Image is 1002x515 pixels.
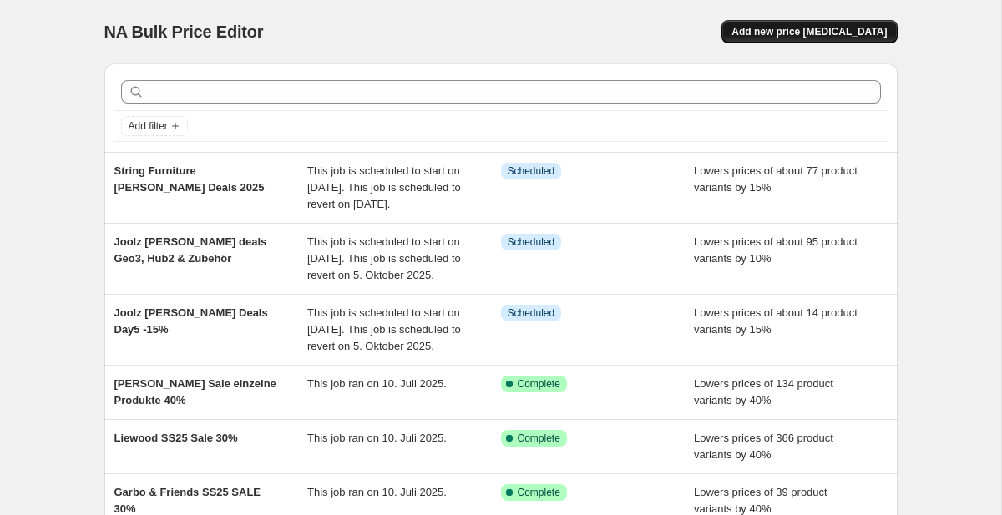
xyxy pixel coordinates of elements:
span: Complete [518,377,560,391]
span: Scheduled [508,306,555,320]
span: This job is scheduled to start on [DATE]. This job is scheduled to revert on 5. Oktober 2025. [307,235,461,281]
span: Complete [518,486,560,499]
span: Liewood SS25 Sale 30% [114,432,238,444]
span: Garbo & Friends SS25 SALE 30% [114,486,261,515]
span: Lowers prices of about 77 product variants by 15% [694,164,858,194]
span: Joolz [PERSON_NAME] deals Geo3, Hub2 & Zubehör [114,235,267,265]
span: Scheduled [508,164,555,178]
span: Lowers prices of about 95 product variants by 10% [694,235,858,265]
button: Add filter [121,116,188,136]
button: Add new price [MEDICAL_DATA] [721,20,897,43]
span: This job is scheduled to start on [DATE]. This job is scheduled to revert on 5. Oktober 2025. [307,306,461,352]
span: Complete [518,432,560,445]
span: Lowers prices of 134 product variants by 40% [694,377,833,406]
span: Lowers prices of 366 product variants by 40% [694,432,833,461]
span: NA Bulk Price Editor [104,23,264,41]
span: Joolz [PERSON_NAME] Deals Day5 -15% [114,306,268,336]
span: This job is scheduled to start on [DATE]. This job is scheduled to revert on [DATE]. [307,164,461,210]
span: Add filter [129,119,168,133]
span: Scheduled [508,235,555,249]
span: This job ran on 10. Juli 2025. [307,377,447,390]
span: Lowers prices of 39 product variants by 40% [694,486,827,515]
span: String Furniture [PERSON_NAME] Deals 2025 [114,164,265,194]
span: Add new price [MEDICAL_DATA] [731,25,887,38]
span: This job ran on 10. Juli 2025. [307,432,447,444]
span: [PERSON_NAME] Sale einzelne Produkte 40% [114,377,276,406]
span: Lowers prices of about 14 product variants by 15% [694,306,858,336]
span: This job ran on 10. Juli 2025. [307,486,447,498]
